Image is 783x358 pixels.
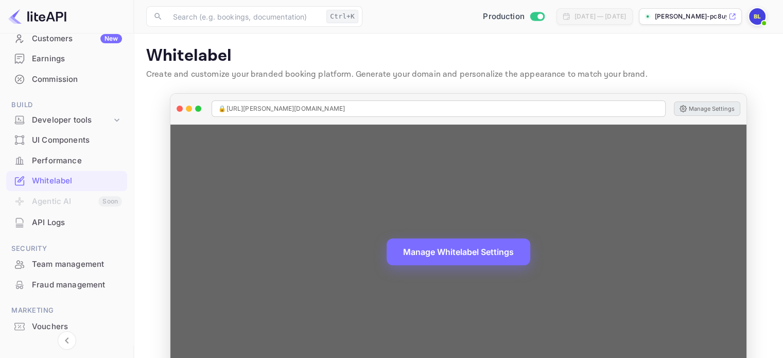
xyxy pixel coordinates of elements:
[387,238,530,265] button: Manage Whitelabel Settings
[6,29,127,48] a: CustomersNew
[6,243,127,254] span: Security
[6,305,127,316] span: Marketing
[32,114,112,126] div: Developer tools
[32,259,122,270] div: Team management
[6,99,127,111] span: Build
[32,175,122,187] div: Whitelabel
[146,69,771,81] p: Create and customize your branded booking platform. Generate your domain and personalize the appe...
[6,151,127,170] a: Performance
[32,134,122,146] div: UI Components
[6,275,127,294] a: Fraud management
[483,11,525,23] span: Production
[32,217,122,229] div: API Logs
[32,321,122,333] div: Vouchers
[6,213,127,233] div: API Logs
[6,130,127,149] a: UI Components
[146,46,771,66] p: Whitelabel
[6,171,127,190] a: Whitelabel
[6,317,127,336] a: Vouchers
[479,11,548,23] div: Switch to Sandbox mode
[6,254,127,275] div: Team management
[6,49,127,69] div: Earnings
[32,279,122,291] div: Fraud management
[655,12,726,21] p: [PERSON_NAME]-pc8uy.nuitee....
[218,104,345,113] span: 🔒 [URL][PERSON_NAME][DOMAIN_NAME]
[6,171,127,191] div: Whitelabel
[749,8,765,25] img: Bidit LK
[6,49,127,68] a: Earnings
[6,70,127,89] a: Commission
[575,12,626,21] div: [DATE] — [DATE]
[6,151,127,171] div: Performance
[6,275,127,295] div: Fraud management
[6,111,127,129] div: Developer tools
[674,101,740,116] button: Manage Settings
[32,74,122,86] div: Commission
[32,33,122,45] div: Customers
[6,213,127,232] a: API Logs
[326,10,358,23] div: Ctrl+K
[6,70,127,90] div: Commission
[6,130,127,150] div: UI Components
[6,317,127,337] div: Vouchers
[32,155,122,167] div: Performance
[167,6,322,27] input: Search (e.g. bookings, documentation)
[6,29,127,49] div: CustomersNew
[58,331,76,350] button: Collapse navigation
[100,34,122,43] div: New
[32,53,122,65] div: Earnings
[6,254,127,274] a: Team management
[8,8,66,25] img: LiteAPI logo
